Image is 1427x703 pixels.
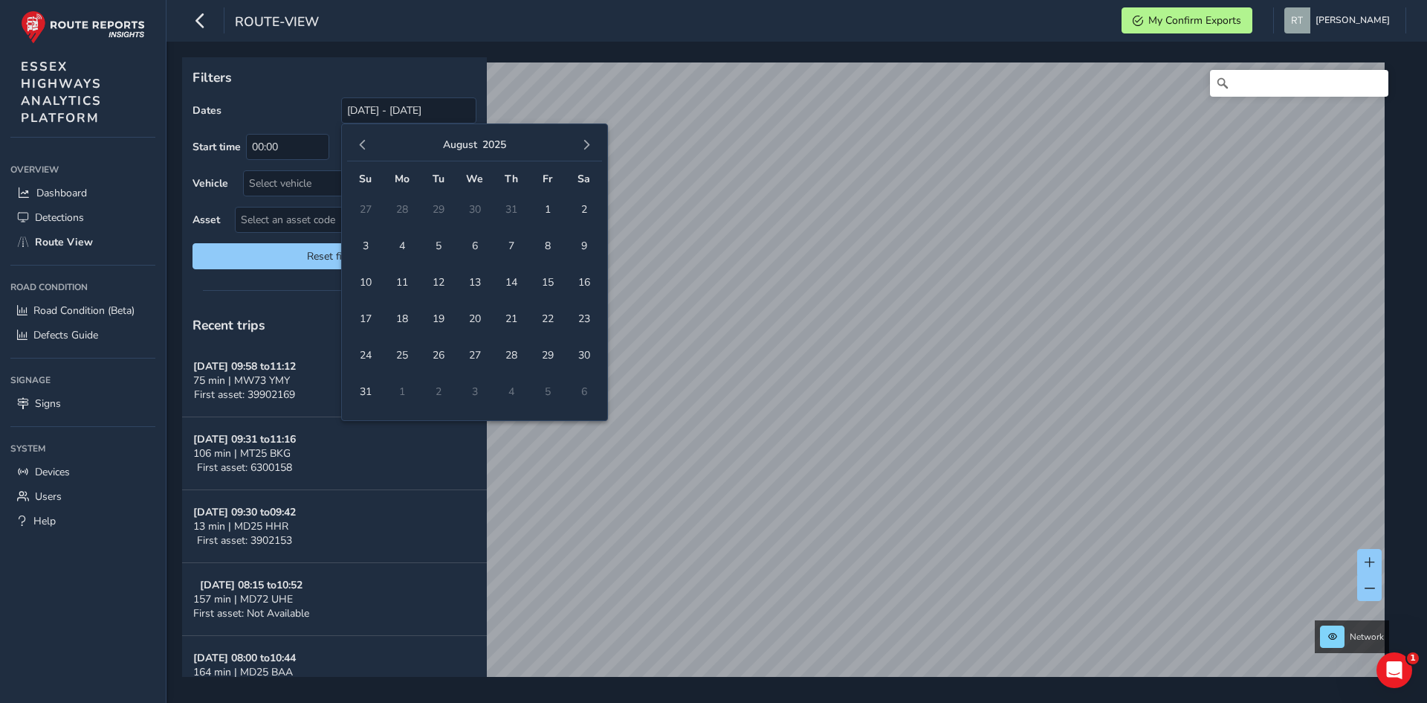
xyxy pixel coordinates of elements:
[193,651,296,665] strong: [DATE] 08:00 to 10:44
[182,417,487,490] button: [DATE] 09:31 to11:16106 min | MT25 BKGFirst asset: 6300158
[1407,652,1419,664] span: 1
[534,196,560,222] span: 1
[10,369,155,391] div: Signage
[200,578,302,592] strong: [DATE] 08:15 to 10:52
[443,138,477,152] button: August
[10,437,155,460] div: System
[534,306,560,332] span: 22
[182,490,487,563] button: [DATE] 09:30 to09:4213 min | MD25 HHRFirst asset: 3902153
[192,176,228,190] label: Vehicle
[197,460,292,475] span: First asset: 6300158
[193,665,293,679] span: 164 min | MD25 BAA
[35,235,93,249] span: Route View
[193,592,293,606] span: 157 min | MD72 UHE
[466,172,483,186] span: We
[571,342,597,368] span: 30
[192,103,221,118] label: Dates
[498,233,524,259] span: 7
[182,563,487,636] button: [DATE] 08:15 to10:52157 min | MD72 UHEFirst asset: Not Available
[505,172,518,186] span: Th
[1122,7,1252,33] button: My Confirm Exports
[193,446,291,460] span: 106 min | MT25 BKG
[1350,631,1384,643] span: Network
[534,342,560,368] span: 29
[10,509,155,533] a: Help
[389,233,415,259] span: 4
[10,391,155,416] a: Signs
[187,62,1385,694] canvas: Map
[35,211,84,225] span: Detections
[236,208,451,232] span: Select an asset code
[1210,70,1388,97] input: Search
[352,342,378,368] span: 24
[389,342,415,368] span: 25
[482,138,506,152] button: 2025
[462,269,488,295] span: 13
[197,533,292,548] span: First asset: 3902153
[192,68,476,87] p: Filters
[352,379,378,405] span: 31
[571,196,597,222] span: 2
[433,172,444,186] span: Tu
[193,606,309,620] span: First asset: Not Available
[21,10,145,44] img: rr logo
[235,13,319,33] span: route-view
[571,306,597,332] span: 23
[192,213,220,227] label: Asset
[462,342,488,368] span: 27
[534,269,560,295] span: 15
[35,465,70,479] span: Devices
[244,171,451,196] div: Select vehicle
[10,276,155,298] div: Road Condition
[10,181,155,205] a: Dashboard
[1148,13,1241,28] span: My Confirm Exports
[534,233,560,259] span: 8
[35,489,62,504] span: Users
[543,172,552,186] span: Fr
[10,460,155,484] a: Devices
[425,306,451,332] span: 19
[193,519,288,533] span: 13 min | MD25 HHR
[389,269,415,295] span: 11
[389,306,415,332] span: 18
[192,140,241,154] label: Start time
[462,233,488,259] span: 6
[36,186,87,200] span: Dashboard
[10,323,155,347] a: Defects Guide
[352,233,378,259] span: 3
[35,397,61,411] span: Signs
[1284,7,1395,33] button: [PERSON_NAME]
[193,359,296,373] strong: [DATE] 09:58 to 11:12
[194,388,295,402] span: First asset: 39902169
[571,233,597,259] span: 9
[10,230,155,254] a: Route View
[182,344,487,417] button: [DATE] 09:58 to11:1275 min | MW73 YMYFirst asset: 39902169
[204,249,465,263] span: Reset filters
[33,514,56,528] span: Help
[193,373,290,388] span: 75 min | MW73 YMY
[193,505,296,519] strong: [DATE] 09:30 to 09:42
[10,205,155,230] a: Detections
[1376,652,1412,688] iframe: Intercom live chat
[33,328,98,342] span: Defects Guide
[425,342,451,368] span: 26
[21,58,102,126] span: ESSEX HIGHWAYS ANALYTICS PLATFORM
[359,172,372,186] span: Su
[498,306,524,332] span: 21
[352,269,378,295] span: 10
[395,172,410,186] span: Mo
[425,269,451,295] span: 12
[577,172,590,186] span: Sa
[498,269,524,295] span: 14
[1316,7,1390,33] span: [PERSON_NAME]
[10,298,155,323] a: Road Condition (Beta)
[425,233,451,259] span: 5
[33,304,135,318] span: Road Condition (Beta)
[192,316,265,334] span: Recent trips
[462,306,488,332] span: 20
[498,342,524,368] span: 28
[1284,7,1310,33] img: diamond-layout
[10,158,155,181] div: Overview
[352,306,378,332] span: 17
[571,269,597,295] span: 16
